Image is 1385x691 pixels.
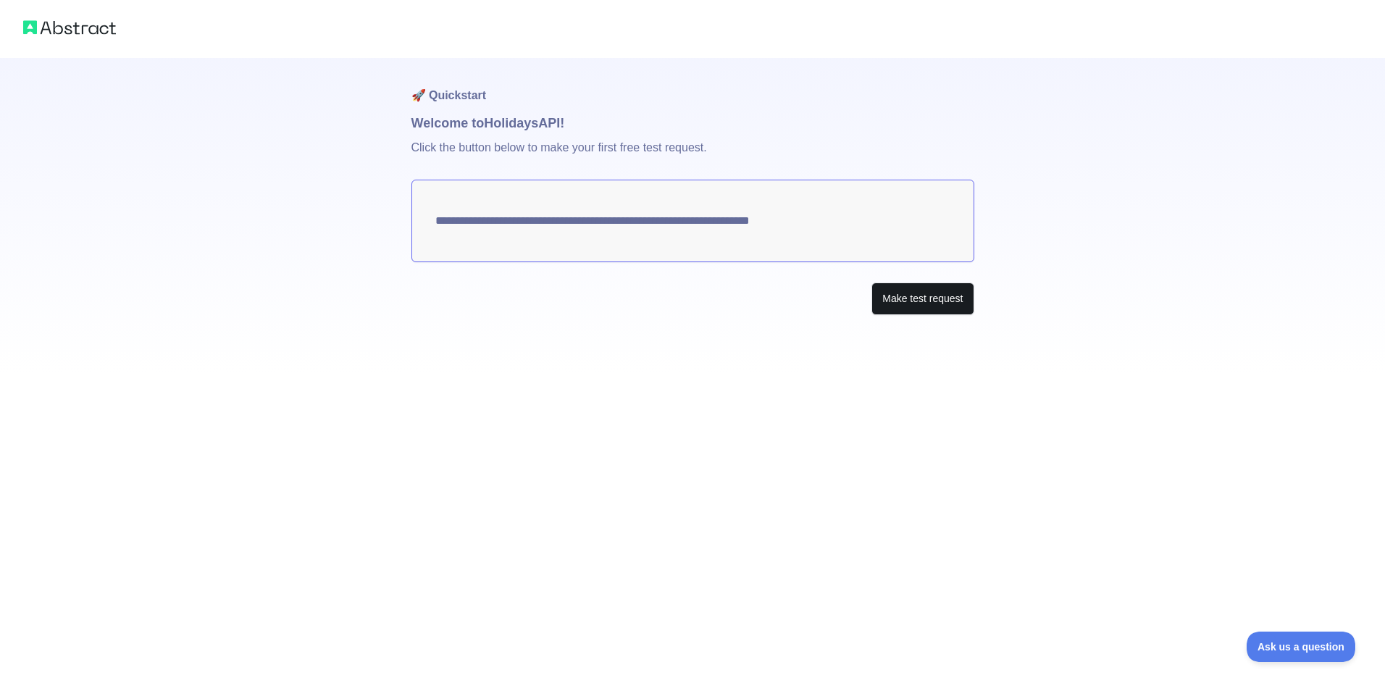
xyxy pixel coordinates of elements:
img: Abstract logo [23,17,116,38]
iframe: Toggle Customer Support [1247,632,1356,662]
button: Make test request [871,282,974,315]
p: Click the button below to make your first free test request. [411,133,974,180]
h1: Welcome to Holidays API! [411,113,974,133]
h1: 🚀 Quickstart [411,58,974,113]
